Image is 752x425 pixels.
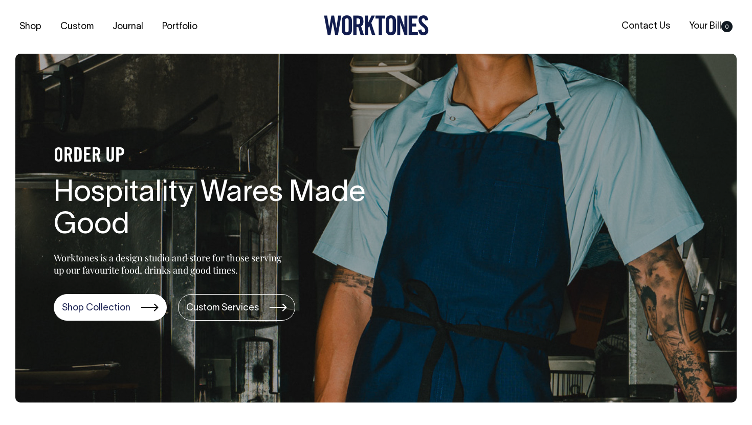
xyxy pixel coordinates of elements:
[56,18,98,35] a: Custom
[178,294,295,321] a: Custom Services
[54,146,381,167] h4: ORDER UP
[54,177,381,243] h1: Hospitality Wares Made Good
[721,21,733,32] span: 0
[685,18,737,35] a: Your Bill0
[617,18,674,35] a: Contact Us
[158,18,202,35] a: Portfolio
[54,252,286,276] p: Worktones is a design studio and store for those serving up our favourite food, drinks and good t...
[108,18,147,35] a: Journal
[54,294,167,321] a: Shop Collection
[15,18,46,35] a: Shop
